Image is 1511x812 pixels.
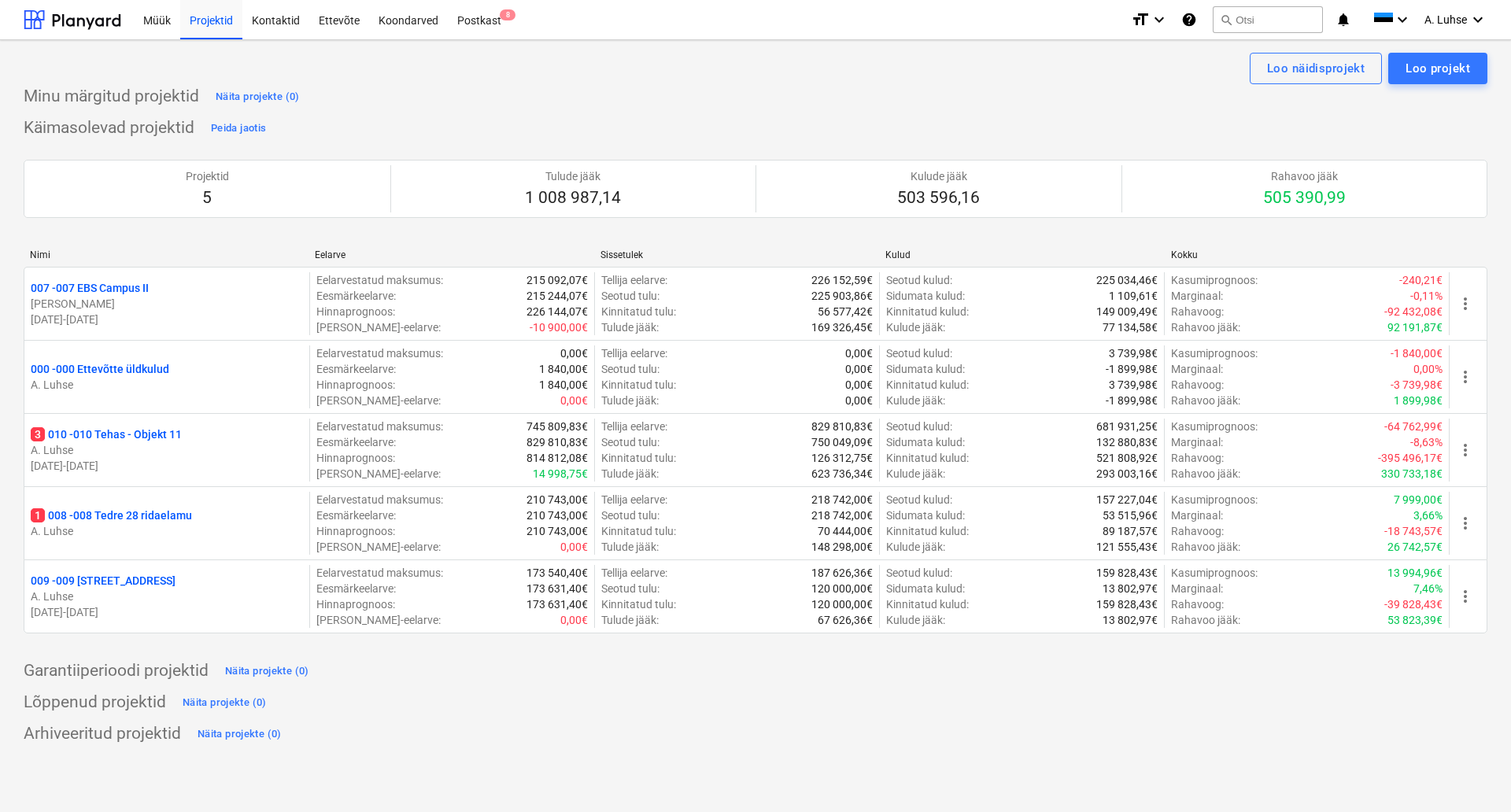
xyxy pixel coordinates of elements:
[1469,10,1487,29] i: keyboard_arrow_down
[1456,514,1475,533] span: more_vert
[845,377,873,393] p: 0,00€
[31,589,303,604] p: A. Luhse
[31,604,303,620] p: [DATE] - [DATE]
[811,507,873,523] p: 218 742,00€
[24,692,166,714] p: Lõppenud projektid
[601,492,667,507] p: Tellija eelarve :
[31,442,303,458] p: A. Luhse
[845,393,873,408] p: 0,00€
[526,507,588,523] p: 210 743,00€
[886,319,945,335] p: Kulude jääk :
[1171,419,1258,434] p: Kasumiprognoos :
[1171,581,1223,596] p: Marginaal :
[1171,612,1240,628] p: Rahavoo jääk :
[1103,319,1158,335] p: 77 134,58€
[886,345,952,361] p: Seotud kulud :
[886,539,945,555] p: Kulude jääk :
[316,377,395,393] p: Hinnaprognoos :
[526,523,588,539] p: 210 743,00€
[1096,434,1158,450] p: 132 880,83€
[601,612,659,628] p: Tulude jääk :
[1171,507,1223,523] p: Marginaal :
[1106,361,1158,377] p: -1 899,98€
[198,725,282,744] div: Näita projekte (0)
[1096,596,1158,612] p: 159 828,43€
[886,288,965,304] p: Sidumata kulud :
[601,581,659,596] p: Seotud tulu :
[1387,565,1443,581] p: 13 994,96€
[1393,10,1412,29] i: keyboard_arrow_down
[316,434,396,450] p: Eesmärkeelarve :
[1096,565,1158,581] p: 159 828,43€
[601,272,667,288] p: Tellija eelarve :
[1413,361,1443,377] p: 0,00%
[1432,736,1511,812] iframe: Chat Widget
[811,450,873,466] p: 126 312,75€
[818,523,873,539] p: 70 444,00€
[1171,523,1224,539] p: Rahavoog :
[560,539,588,555] p: 0,00€
[1171,319,1240,335] p: Rahavoo jääk :
[886,581,965,596] p: Sidumata kulud :
[1171,565,1258,581] p: Kasumiprognoos :
[1171,272,1258,288] p: Kasumiprognoos :
[886,434,965,450] p: Sidumata kulud :
[1096,539,1158,555] p: 121 555,43€
[526,434,588,450] p: 829 810,83€
[560,612,588,628] p: 0,00€
[601,361,659,377] p: Seotud tulu :
[601,523,676,539] p: Kinnitatud tulu :
[533,466,588,482] p: 14 998,75€
[316,565,443,581] p: Eelarvestatud maksumus :
[31,573,175,589] p: 009 - 009 [STREET_ADDRESS]
[186,187,229,209] p: 5
[31,377,303,393] p: A. Luhse
[31,296,303,312] p: [PERSON_NAME]
[539,361,588,377] p: 1 840,00€
[1456,587,1475,606] span: more_vert
[316,492,443,507] p: Eelarvestatud maksumus :
[179,690,271,715] button: Näita projekte (0)
[316,419,443,434] p: Eelarvestatud maksumus :
[1381,466,1443,482] p: 330 733,18€
[1171,377,1224,393] p: Rahavoog :
[526,492,588,507] p: 210 743,00€
[601,466,659,482] p: Tulude jääk :
[601,393,659,408] p: Tulude jääk :
[526,565,588,581] p: 173 540,40€
[811,434,873,450] p: 750 049,09€
[886,612,945,628] p: Kulude jääk :
[1391,345,1443,361] p: -1 840,00€
[1171,345,1258,361] p: Kasumiprognoos :
[316,361,396,377] p: Eesmärkeelarve :
[811,492,873,507] p: 218 742,00€
[601,507,659,523] p: Seotud tulu :
[1096,450,1158,466] p: 521 808,92€
[539,377,588,393] p: 1 840,00€
[31,426,182,442] p: 010 - 010 Tehas - Objekt 11
[1171,539,1240,555] p: Rahavoo jääk :
[811,272,873,288] p: 226 152,59€
[1378,450,1443,466] p: -395 496,17€
[183,694,267,712] div: Näita projekte (0)
[601,288,659,304] p: Seotud tulu :
[194,722,286,747] button: Näita projekte (0)
[560,393,588,408] p: 0,00€
[601,596,676,612] p: Kinnitatud tulu :
[1171,304,1224,319] p: Rahavoog :
[1103,507,1158,523] p: 53 515,96€
[316,507,396,523] p: Eesmärkeelarve :
[1171,434,1223,450] p: Marginaal :
[31,280,303,327] div: 007 -007 EBS Campus II[PERSON_NAME][DATE]-[DATE]
[186,168,229,184] p: Projektid
[24,660,209,682] p: Garantiiperioodi projektid
[886,507,965,523] p: Sidumata kulud :
[897,187,980,209] p: 503 596,16
[316,393,441,408] p: [PERSON_NAME]-eelarve :
[216,88,300,106] div: Näita projekte (0)
[207,116,270,141] button: Peida jaotis
[1413,507,1443,523] p: 3,66%
[526,288,588,304] p: 215 244,07€
[1096,304,1158,319] p: 149 009,49€
[1220,13,1232,26] span: search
